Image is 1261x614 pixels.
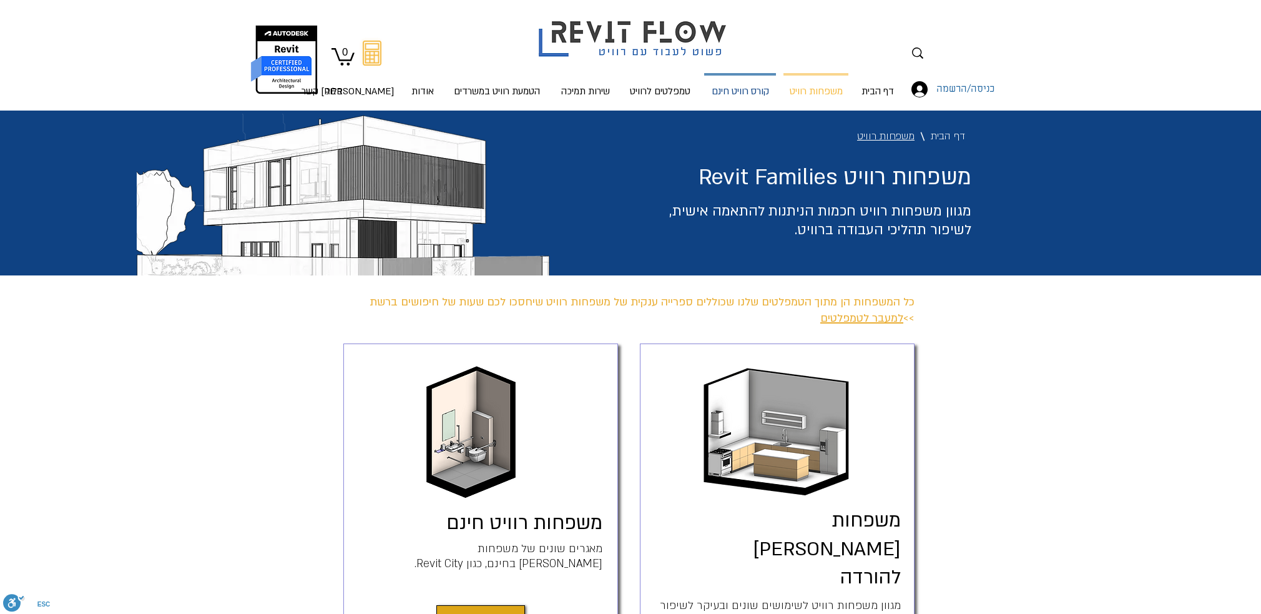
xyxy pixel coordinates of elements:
[443,73,551,98] a: הטמעת רוויט במשרדים
[526,2,742,60] img: Revit flow logo פשוט לעבוד עם רוויט
[556,74,615,109] p: שירות תמיכה
[700,73,780,98] a: קורס רוויט חינם
[297,74,399,109] p: [PERSON_NAME] קשר
[321,74,348,109] p: בלוג
[370,295,915,325] span: כל המשפחות הן מתוך הטמפלטים שלנו שכוללים ספרייה ענקית של משפחות רוויט שיחסכו לכם שעות של חיפושים ...
[351,73,403,98] a: [PERSON_NAME] קשר
[551,73,620,98] a: שירות תמיכה
[415,542,602,571] span: מאגרים שונים של משפחות [PERSON_NAME] בחינם, כגון Revit City.
[310,73,903,98] nav: אתר
[925,124,971,148] a: דף הבית
[363,41,381,66] svg: מחשבון מעבר מאוטוקאד לרוויט
[137,114,549,285] img: וילה תכנון יונתן אלדד revit template.webp
[625,74,695,109] p: טמפלטים לרוויט
[856,74,899,109] p: דף הבית
[318,73,351,98] a: בלוג
[851,124,921,148] a: משפחות רוויט
[342,46,348,58] text: 0
[403,73,443,98] a: אודות
[669,202,971,239] span: מגוון משפחות רוויט חכמות הניתנות להתאמה אישית, לשיפור תהליכי העבודה ברוויט.
[857,128,915,145] span: משפחות רוויט
[932,81,999,97] span: כניסה/הרשמה
[635,124,971,149] nav: נתיב הניווט (breadcrumbs)
[753,507,901,590] a: משפחות [PERSON_NAME] להורדה
[446,510,602,536] a: משפחות רוויט חינם
[707,76,774,109] p: קורס רוויט חינם
[620,73,700,98] a: טמפלטים לרוויט
[780,73,852,98] a: משפחות רוויט
[931,128,965,145] span: דף הבית
[700,359,854,500] img: משפחות רוויט מטבח להורדה
[852,73,903,98] a: דף הבית
[331,46,355,66] a: עגלה עם 0 פריטים
[418,364,524,502] img: קובץ שירותי נכים רוויט בחינם
[820,311,903,325] a: למעבר לטמפלטים
[921,131,925,142] span: \
[406,74,439,109] p: אודות
[903,77,959,101] button: כניסה/הרשמה
[785,76,848,109] p: משפחות רוויט
[250,25,319,94] img: autodesk certified professional in revit for architectural design יונתן אלדד
[699,162,971,192] span: משפחות רוויט Revit Families
[449,74,545,109] p: הטמעת רוויט במשרדים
